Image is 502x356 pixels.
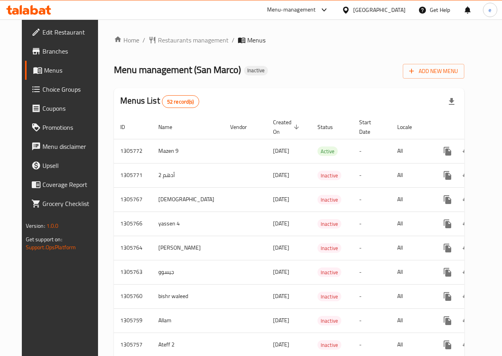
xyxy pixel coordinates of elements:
[273,194,289,204] span: [DATE]
[25,99,106,118] a: Coupons
[25,61,106,80] a: Menus
[438,287,457,306] button: more
[403,64,464,79] button: Add New Menu
[247,35,265,45] span: Menus
[457,311,476,330] button: Change Status
[273,291,289,301] span: [DATE]
[25,194,106,213] a: Grocery Checklist
[25,118,106,137] a: Promotions
[391,284,432,308] td: All
[273,117,302,137] span: Created On
[273,218,289,229] span: [DATE]
[114,139,152,163] td: 1305772
[273,339,289,350] span: [DATE]
[317,268,341,277] span: Inactive
[353,139,391,163] td: -
[244,67,268,74] span: Inactive
[25,80,106,99] a: Choice Groups
[438,142,457,161] button: more
[114,61,241,79] span: Menu management ( San Marco )
[457,142,476,161] button: Change Status
[273,267,289,277] span: [DATE]
[26,234,62,244] span: Get support on:
[317,146,338,156] div: Active
[42,85,99,94] span: Choice Groups
[438,311,457,330] button: more
[46,221,59,231] span: 1.0.0
[120,95,199,108] h2: Menus List
[438,190,457,209] button: more
[152,260,224,284] td: جيسوو
[317,171,341,180] span: Inactive
[162,95,199,108] div: Total records count
[317,292,341,301] div: Inactive
[158,35,229,45] span: Restaurants management
[267,5,316,15] div: Menu-management
[353,260,391,284] td: -
[457,214,476,233] button: Change Status
[26,242,76,252] a: Support.OpsPlatform
[317,244,341,253] span: Inactive
[391,236,432,260] td: All
[438,335,457,354] button: more
[25,175,106,194] a: Coverage Report
[457,287,476,306] button: Change Status
[391,260,432,284] td: All
[25,137,106,156] a: Menu disclaimer
[25,156,106,175] a: Upsell
[438,263,457,282] button: more
[317,316,341,325] span: Inactive
[230,122,257,132] span: Vendor
[25,42,106,61] a: Branches
[359,117,381,137] span: Start Date
[391,308,432,333] td: All
[114,260,152,284] td: 1305763
[438,166,457,185] button: more
[26,221,45,231] span: Version:
[152,284,224,308] td: bishr waleed
[409,66,458,76] span: Add New Menu
[158,122,183,132] span: Name
[457,190,476,209] button: Change Status
[353,284,391,308] td: -
[457,239,476,258] button: Change Status
[152,236,224,260] td: [PERSON_NAME]
[438,214,457,233] button: more
[353,6,406,14] div: [GEOGRAPHIC_DATA]
[152,187,224,212] td: [DEMOGRAPHIC_DATA]
[353,187,391,212] td: -
[152,139,224,163] td: Mazen 9
[273,170,289,180] span: [DATE]
[391,212,432,236] td: All
[42,123,99,132] span: Promotions
[317,340,341,350] div: Inactive
[317,171,341,180] div: Inactive
[273,242,289,253] span: [DATE]
[152,212,224,236] td: yassen 4
[353,163,391,187] td: -
[273,315,289,325] span: [DATE]
[457,263,476,282] button: Change Status
[162,98,199,106] span: 52 record(s)
[317,292,341,301] span: Inactive
[120,122,135,132] span: ID
[438,239,457,258] button: more
[148,35,229,45] a: Restaurants management
[273,146,289,156] span: [DATE]
[353,236,391,260] td: -
[317,147,338,156] span: Active
[152,308,224,333] td: Allam
[232,35,235,45] li: /
[317,219,341,229] span: Inactive
[317,267,341,277] div: Inactive
[114,236,152,260] td: 1305764
[142,35,145,45] li: /
[114,35,464,45] nav: breadcrumb
[42,161,99,170] span: Upsell
[317,195,341,204] div: Inactive
[114,308,152,333] td: 1305759
[397,122,422,132] span: Locale
[114,187,152,212] td: 1305767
